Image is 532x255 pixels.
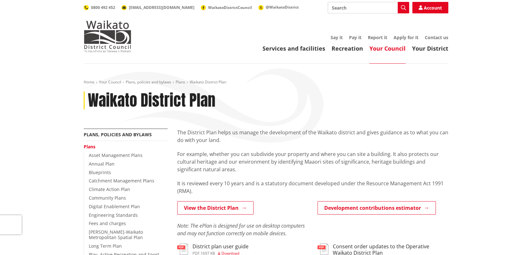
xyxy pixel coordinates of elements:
[208,5,252,10] span: WaikatoDistrictCouncil
[258,4,299,10] a: @WaikatoDistrict
[177,180,448,195] p: It is reviewed every 10 years and is a statutory document developed under the Resource Management...
[88,91,215,110] h1: Waikato District Plan
[177,201,254,215] a: View the District Plan
[369,45,406,52] a: Your Council
[89,152,143,158] a: Asset Management Plans
[177,244,188,255] img: document-pdf.svg
[412,2,448,13] a: Account
[89,178,154,184] a: Catchment Management Plans
[89,229,143,240] a: [PERSON_NAME]-Waikato Metropolitan Spatial Plan
[84,131,152,138] a: Plans, policies and bylaws
[318,244,328,255] img: document-pdf.svg
[84,144,95,150] a: Plans
[190,79,226,85] span: Waikato District Plan
[126,79,171,85] a: Plans, policies and bylaws
[89,243,122,249] a: Long Term Plan
[425,34,448,40] a: Contact us
[318,201,436,215] a: Development contributions estimator
[177,129,448,144] p: The District Plan helps us manage the development of the Waikato district and gives guidance as t...
[412,45,448,52] a: Your District
[331,34,343,40] a: Say it
[84,5,115,10] a: 0800 492 452
[394,34,418,40] a: Apply for it
[89,195,126,201] a: Community Plans
[99,79,121,85] a: Your Council
[122,5,194,10] a: [EMAIL_ADDRESS][DOMAIN_NAME]
[177,150,448,173] p: For example, whether you can subdivide your property and where you can site a building. It also p...
[89,220,126,226] a: Fees and charges
[332,45,363,52] a: Recreation
[84,20,131,52] img: Waikato District Council - Te Kaunihera aa Takiwaa o Waikato
[176,79,185,85] a: Plans
[262,45,325,52] a: Services and facilities
[177,244,248,255] a: District plan user guide pdf,1697 KB Download
[89,169,111,175] a: Blueprints
[328,2,409,13] input: Search input
[368,34,387,40] a: Report it
[192,244,248,250] h3: District plan user guide
[91,5,115,10] span: 0800 492 452
[129,5,194,10] span: [EMAIL_ADDRESS][DOMAIN_NAME]
[89,161,115,167] a: Annual Plan
[89,203,140,209] a: Digital Enablement Plan
[349,34,361,40] a: Pay it
[84,80,448,85] nav: breadcrumb
[84,79,94,85] a: Home
[177,222,305,237] em: Note: The ePlan is designed for use on desktop computers and may not function correctly on mobile...
[89,186,130,192] a: Climate Action Plan
[201,5,252,10] a: WaikatoDistrictCouncil
[89,212,138,218] a: Engineering Standards
[266,4,299,10] span: @WaikatoDistrict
